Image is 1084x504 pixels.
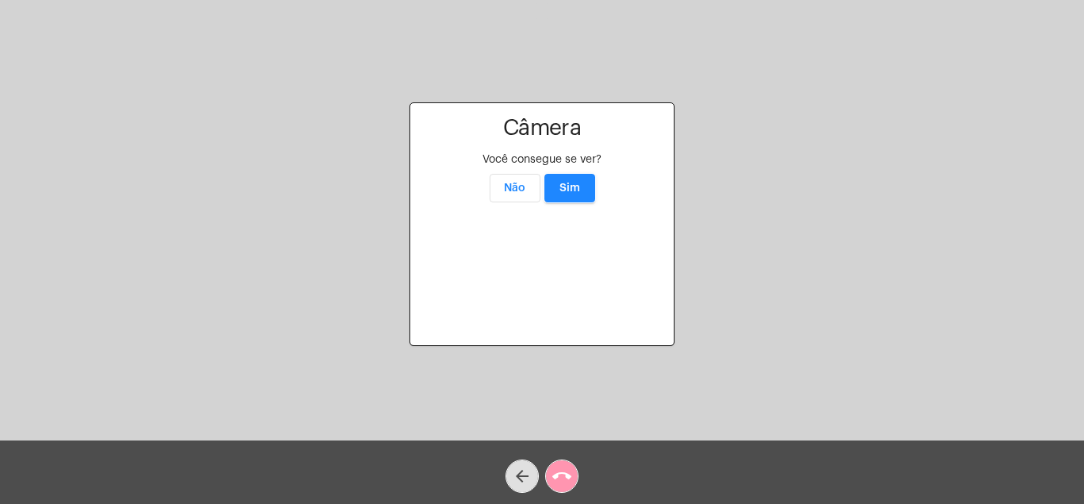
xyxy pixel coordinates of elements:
mat-icon: arrow_back [513,467,532,486]
mat-icon: call_end [552,467,571,486]
button: Não [490,174,540,202]
span: Não [504,183,525,194]
h1: Câmera [423,116,661,140]
button: Sim [544,174,595,202]
span: Sim [559,183,580,194]
span: Você consegue se ver? [482,154,602,165]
